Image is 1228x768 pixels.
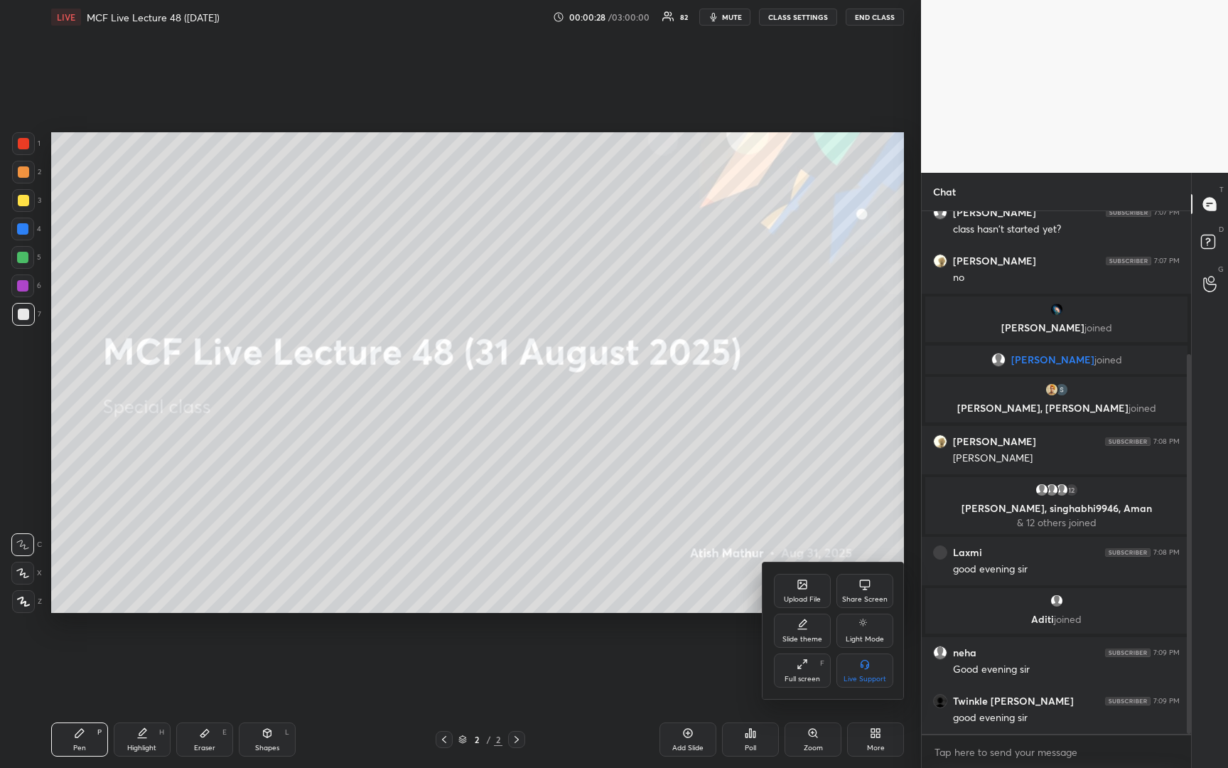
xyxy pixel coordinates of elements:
[785,676,820,683] div: Full screen
[844,676,886,683] div: Live Support
[842,596,888,603] div: Share Screen
[784,596,821,603] div: Upload File
[846,636,884,643] div: Light Mode
[782,636,822,643] div: Slide theme
[820,660,824,667] div: F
